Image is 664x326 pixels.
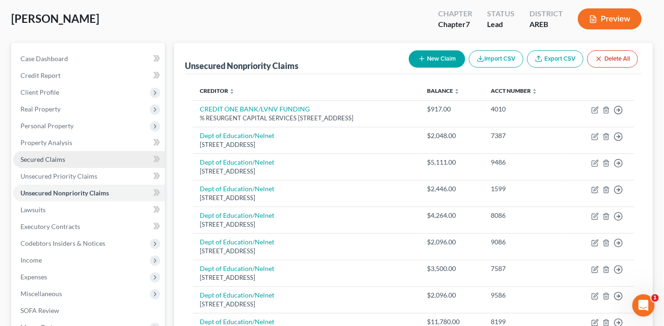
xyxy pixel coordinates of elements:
[200,158,275,166] a: Dept of Education/Nelnet
[587,50,638,68] button: Delete All
[427,158,476,167] div: $5,111.00
[200,273,413,282] div: [STREET_ADDRESS]
[200,140,413,149] div: [STREET_ADDRESS]
[438,19,472,30] div: Chapter
[632,294,655,317] iframe: Intercom live chat
[11,12,99,25] span: [PERSON_NAME]
[20,155,65,163] span: Secured Claims
[200,114,413,123] div: % RESURGENT CAPITAL SERVICES [STREET_ADDRESS]
[491,184,559,194] div: 1599
[185,60,299,71] div: Unsecured Nonpriority Claims
[491,264,559,273] div: 7587
[200,238,275,246] a: Dept of Education/Nelnet
[491,237,559,247] div: 9086
[13,134,165,151] a: Property Analysis
[529,19,563,30] div: AREB
[466,20,470,28] span: 7
[200,167,413,176] div: [STREET_ADDRESS]
[427,264,476,273] div: $3,500.00
[200,185,275,193] a: Dept of Education/Nelnet
[200,132,275,139] a: Dept of Education/Nelnet
[529,8,563,19] div: District
[200,194,413,202] div: [STREET_ADDRESS]
[469,50,523,68] button: Import CSV
[527,50,583,68] a: Export CSV
[438,8,472,19] div: Chapter
[13,185,165,201] a: Unsecured Nonpriority Claims
[491,87,538,94] a: Acct Number unfold_more
[427,291,476,300] div: $2,096.00
[427,184,476,194] div: $2,446.00
[200,87,235,94] a: Creditor unfold_more
[487,8,515,19] div: Status
[578,8,642,29] button: Preview
[427,237,476,247] div: $2,096.00
[13,50,165,67] a: Case Dashboard
[20,239,105,247] span: Codebtors Insiders & Notices
[20,206,46,214] span: Lawsuits
[491,131,559,140] div: 7387
[20,222,80,230] span: Executory Contracts
[200,105,310,113] a: CREDIT ONE BANK/LVNV FUNDING
[20,273,47,281] span: Expenses
[20,256,42,264] span: Income
[200,291,275,299] a: Dept of Education/Nelnet
[13,201,165,218] a: Lawsuits
[427,104,476,114] div: $917.00
[454,89,460,94] i: unfold_more
[13,168,165,185] a: Unsecured Priority Claims
[491,291,559,300] div: 9586
[409,50,465,68] button: New Claim
[230,89,235,94] i: unfold_more
[20,306,59,314] span: SOFA Review
[200,211,275,219] a: Dept of Education/Nelnet
[200,318,275,326] a: Dept of Education/Nelnet
[20,189,109,197] span: Unsecured Nonpriority Claims
[487,19,515,30] div: Lead
[491,211,559,220] div: 8086
[13,218,165,235] a: Executory Contracts
[491,158,559,167] div: 9486
[427,131,476,140] div: $2,048.00
[200,247,413,256] div: [STREET_ADDRESS]
[20,88,59,96] span: Client Profile
[13,302,165,319] a: SOFA Review
[20,172,97,180] span: Unsecured Priority Claims
[200,220,413,229] div: [STREET_ADDRESS]
[13,67,165,84] a: Credit Report
[651,294,659,302] span: 1
[200,300,413,309] div: [STREET_ADDRESS]
[532,89,538,94] i: unfold_more
[20,55,68,62] span: Case Dashboard
[20,139,72,146] span: Property Analysis
[427,211,476,220] div: $4,264.00
[427,87,460,94] a: Balance unfold_more
[491,104,559,114] div: 4010
[20,71,61,79] span: Credit Report
[200,264,275,272] a: Dept of Education/Nelnet
[13,151,165,168] a: Secured Claims
[20,290,62,298] span: Miscellaneous
[20,105,61,113] span: Real Property
[20,122,74,130] span: Personal Property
